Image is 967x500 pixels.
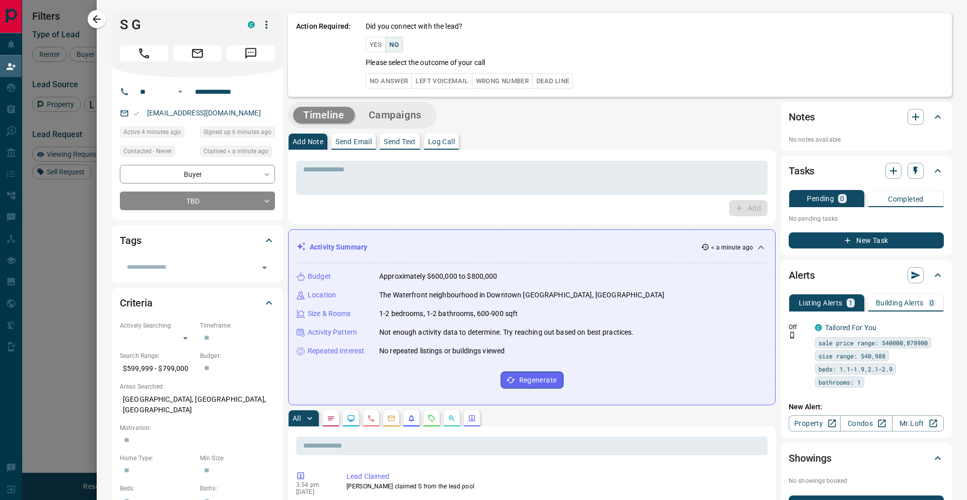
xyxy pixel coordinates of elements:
[257,261,271,275] button: Open
[789,109,815,125] h2: Notes
[501,371,564,389] button: Regenerate
[379,327,634,338] p: Not enough activity data to determine. Try reaching out based on best practices.
[293,415,301,422] p: All
[428,414,436,422] svg: Requests
[818,364,892,374] span: beds: 1.1-1.9,2.1-2.9
[347,414,355,422] svg: Lead Browsing Activity
[367,414,375,422] svg: Calls
[293,138,323,145] p: Add Note
[379,308,518,319] p: 1-2 bedrooms, 1-2 bathrooms, 600-900 sqft
[308,271,331,282] p: Budget
[120,228,275,253] div: Tags
[385,37,403,52] button: No
[327,414,335,422] svg: Notes
[789,446,944,470] div: Showings
[448,414,456,422] svg: Opportunities
[807,195,834,202] p: Pending
[789,159,944,183] div: Tasks
[120,232,141,248] h2: Tags
[200,127,275,141] div: Mon Sep 15 2025
[366,57,485,68] p: Please select the outcome of your call
[120,17,233,33] h1: S G
[930,299,934,306] p: 0
[203,127,271,137] span: Signed up 6 minutes ago
[174,86,186,98] button: Open
[789,332,796,339] svg: Push Notification Only
[711,243,753,252] p: < a minute ago
[296,481,331,488] p: 3:54 pm
[147,109,261,117] a: [EMAIL_ADDRESS][DOMAIN_NAME]
[173,45,222,61] span: Email
[789,163,814,179] h2: Tasks
[308,346,364,356] p: Repeated Interest
[379,271,497,282] p: Approximately $600,000 to $800,000
[123,127,181,137] span: Active 4 minutes ago
[840,195,844,202] p: 0
[133,110,140,117] svg: Email Valid
[120,165,275,183] div: Buyer
[818,338,928,348] span: sale price range: 540000,878900
[123,146,172,156] span: Contacted - Never
[789,135,944,144] p: No notes available
[387,414,395,422] svg: Emails
[789,211,944,226] p: No pending tasks
[335,138,372,145] p: Send Email
[200,321,275,330] p: Timeframe:
[120,192,275,210] div: TBD
[825,324,876,332] a: Tailored For You
[384,138,416,145] p: Send Text
[297,238,767,257] div: Activity Summary< a minute ago
[120,423,275,432] p: Motivation:
[789,415,841,431] a: Property
[789,263,944,287] div: Alerts
[428,138,455,145] p: Log Call
[366,21,462,32] p: Did you connect with the lead?
[120,382,275,391] p: Areas Searched:
[200,146,275,160] div: Mon Sep 15 2025
[203,146,268,156] span: Claimed < a minute ago
[296,488,331,495] p: [DATE]
[799,299,843,306] p: Listing Alerts
[120,351,195,360] p: Search Range:
[379,290,664,300] p: The Waterfront neighbourhood in Downtown [GEOGRAPHIC_DATA], [GEOGRAPHIC_DATA]
[818,377,861,387] span: bathrooms: 1
[789,267,815,283] h2: Alerts
[789,232,944,248] button: New Task
[308,308,351,319] p: Size & Rooms
[120,391,275,418] p: [GEOGRAPHIC_DATA], [GEOGRAPHIC_DATA], [GEOGRAPHIC_DATA]
[407,414,416,422] svg: Listing Alerts
[200,454,275,463] p: Min Size:
[359,107,432,123] button: Campaigns
[789,476,944,485] p: No showings booked
[468,414,476,422] svg: Agent Actions
[815,324,822,331] div: condos.ca
[892,415,944,431] a: Mr.Loft
[120,321,195,330] p: Actively Searching:
[120,484,195,493] p: Beds:
[120,127,195,141] div: Mon Sep 15 2025
[120,291,275,315] div: Criteria
[120,454,195,463] p: Home Type:
[200,484,275,493] p: Baths:
[120,360,195,377] p: $599,999 - $799,000
[379,346,505,356] p: No repeated listings or buildings viewed
[789,105,944,129] div: Notes
[366,37,386,52] button: Yes
[472,73,533,89] button: Wrong Number
[200,351,275,360] p: Budget:
[120,295,153,311] h2: Criteria
[849,299,853,306] p: 1
[532,73,573,89] button: Dead Line
[120,45,168,61] span: Call
[888,196,924,203] p: Completed
[308,290,336,300] p: Location
[840,415,892,431] a: Condos
[248,21,255,28] div: condos.ca
[308,327,357,338] p: Activity Pattern
[876,299,924,306] p: Building Alerts
[347,482,764,491] p: [PERSON_NAME] claimed S from the lead pool
[296,21,351,89] p: Action Required:
[411,73,472,89] button: Left Voicemail
[818,351,885,361] span: size range: 540,988
[310,242,367,253] p: Activity Summary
